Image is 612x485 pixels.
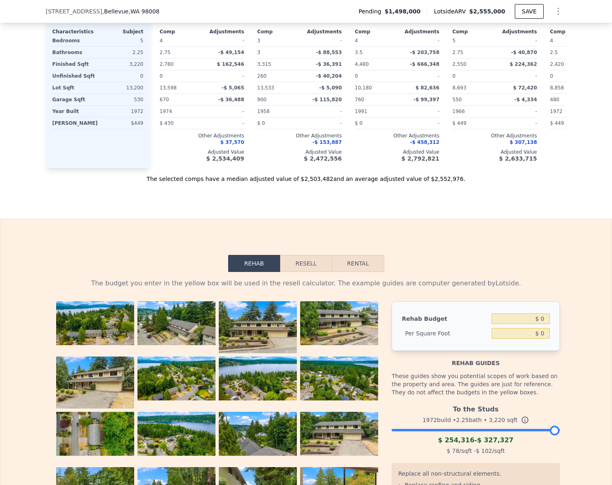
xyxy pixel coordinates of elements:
div: Other Adjustments [160,133,244,139]
span: 3 [257,38,261,43]
div: Finished Sqft [52,59,96,70]
span: $ 430 [160,120,174,126]
div: Unfinished Sqft [52,70,96,82]
div: 2.25 [100,47,144,58]
span: -$ 666,348 [410,61,439,67]
div: The budget you enter in the yellow box will be used in the resell calculator. The example guides ... [52,278,560,288]
div: 1972 [100,106,144,117]
div: - [399,35,440,46]
span: 4 [160,38,163,43]
span: -$ 153,887 [312,139,342,145]
div: Adjustments [202,28,244,35]
div: Adjusted Value [355,149,440,155]
div: Other Adjustments [257,133,342,139]
div: - [204,70,244,82]
div: - [399,117,440,129]
div: Characteristics [52,28,98,35]
div: Garage Sqft [52,94,96,105]
button: Show Options [550,3,566,20]
div: - [301,117,342,129]
img: Property Photo 9 [56,412,134,456]
span: 480 [550,97,560,102]
span: 550 [453,97,462,102]
div: - [497,70,537,82]
div: Replace all non-structural elements. [398,470,553,481]
img: Property Photo 8 [300,357,378,400]
button: Resell [280,255,332,272]
div: To the Studs [392,401,560,414]
div: 1958 [257,106,298,117]
div: 0 [100,70,144,82]
span: $2,555,000 [469,8,505,15]
div: Comp [160,28,202,35]
div: 1966 [453,106,493,117]
span: 4 [550,38,553,43]
span: 900 [257,97,267,102]
span: Lotside ARV [434,7,469,15]
div: Adjustments [495,28,537,35]
span: 13,598 [160,85,177,91]
span: 2,550 [453,61,466,67]
div: Bedrooms [52,35,96,46]
div: Per Square Foot [402,326,488,341]
span: 670 [160,97,169,102]
div: - [204,106,244,117]
div: Comp [550,28,592,35]
span: $ 78 [446,448,459,454]
span: Pending [359,7,385,15]
span: $ 162,546 [217,61,244,67]
button: Rental [332,255,384,272]
div: [PERSON_NAME] [52,117,98,129]
div: Comp [453,28,495,35]
img: Property Photo 12 [300,412,378,456]
div: Rehab Budget [402,311,488,326]
div: Year Built [52,106,96,117]
span: 0 [160,73,163,79]
img: Property Photo 10 [137,412,216,456]
div: Adjusted Value [453,149,537,155]
span: 3,315 [257,61,271,67]
div: $449 [101,117,143,129]
div: 2.75 [453,47,493,58]
span: $ 102 [476,448,492,454]
span: 2,780 [160,61,174,67]
div: 1972 [550,106,591,117]
span: $ 449 [550,120,564,126]
div: - [301,35,342,46]
div: The selected comps have a median adjusted value of $2,503,482 and an average adjusted value of $2... [46,168,566,183]
button: Rehab [228,255,280,272]
span: 0 [453,73,456,79]
span: 0 [355,73,358,79]
span: [STREET_ADDRESS] [46,7,102,15]
div: 3,220 [100,59,144,70]
span: -$ 4,334 [514,97,537,102]
img: Property Photo 7 [219,357,297,400]
span: -$ 40,204 [316,73,342,79]
div: Lot Sqft [52,82,96,94]
span: 3,220 [489,417,505,423]
div: - [399,106,440,117]
span: 5 [453,38,456,43]
div: - [392,435,560,445]
span: -$ 99,397 [414,97,440,102]
div: - [399,70,440,82]
div: - [204,35,244,46]
span: 4,480 [355,61,369,67]
span: $ 449 [453,120,466,126]
div: Adjusted Value [160,149,244,155]
span: $ 2,472,556 [304,155,342,162]
span: 10,180 [355,85,372,91]
img: Property Photo 3 [219,301,297,353]
div: Other Adjustments [355,133,440,139]
span: $ 2,633,715 [499,155,537,162]
span: $1,498,000 [385,7,421,15]
span: -$ 5,090 [319,85,342,91]
div: Comp [355,28,397,35]
span: , WA 98008 [128,8,159,15]
img: Property Photo 1 [56,301,134,345]
span: 8,858 [550,85,564,91]
span: , Bellevue [102,7,159,15]
span: -$ 5,065 [222,85,244,91]
span: -$ 458,312 [410,139,439,145]
span: -$ 88,553 [316,50,342,55]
